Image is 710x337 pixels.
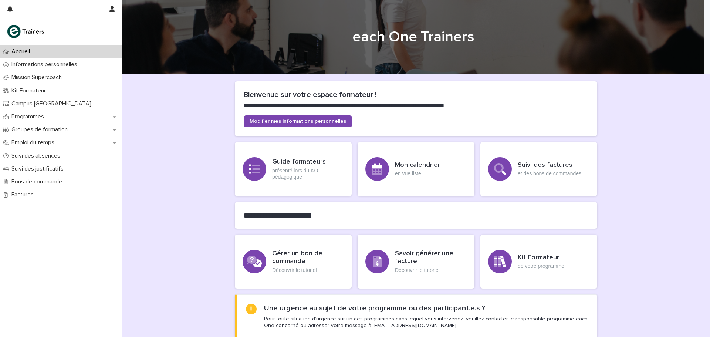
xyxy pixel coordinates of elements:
h3: Kit Formateur [518,254,564,262]
p: Groupes de formation [9,126,74,133]
p: Programmes [9,113,50,120]
p: Campus [GEOGRAPHIC_DATA] [9,100,97,107]
a: Savoir générer une factureDécouvrir le tutoriel [358,235,474,289]
p: Factures [9,191,40,198]
h3: Gérer un bon de commande [272,250,344,266]
p: Kit Formateur [9,87,52,94]
h3: Suivi des factures [518,161,581,169]
h3: Savoir générer une facture [395,250,467,266]
p: de votre programme [518,263,564,269]
a: Mon calendrieren vue liste [358,142,474,196]
h3: Guide formateurs [272,158,344,166]
p: Emploi du temps [9,139,60,146]
p: Bons de commande [9,178,68,185]
p: Informations personnelles [9,61,83,68]
h2: Une urgence au sujet de votre programme ou des participant.e.s ? [264,304,485,313]
p: Découvrir le tutoriel [395,267,467,273]
p: Accueil [9,48,36,55]
h1: each One Trainers [232,28,595,46]
p: Découvrir le tutoriel [272,267,344,273]
a: Guide formateursprésenté lors du KO pédagogique [235,142,352,196]
a: Modifier mes informations personnelles [244,115,352,127]
a: Suivi des factureset des bons de commandes [480,142,597,196]
h3: Mon calendrier [395,161,440,169]
p: Pour toute situation d’urgence sur un des programmes dans lequel vous intervenez, veuillez contac... [264,316,588,329]
img: K0CqGN7SDeD6s4JG8KQk [6,24,47,39]
p: en vue liste [395,171,440,177]
h2: Bienvenue sur votre espace formateur ! [244,90,588,99]
p: et des bons de commandes [518,171,581,177]
p: Mission Supercoach [9,74,68,81]
p: présenté lors du KO pédagogique [272,168,344,180]
a: Kit Formateurde votre programme [480,235,597,289]
p: Suivi des justificatifs [9,165,70,172]
p: Suivi des absences [9,152,66,159]
a: Gérer un bon de commandeDécouvrir le tutoriel [235,235,352,289]
span: Modifier mes informations personnelles [250,119,346,124]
